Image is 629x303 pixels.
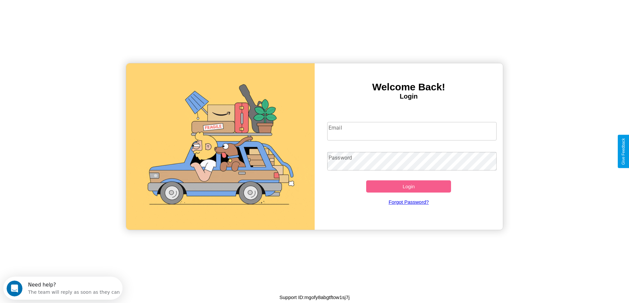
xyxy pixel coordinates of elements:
[7,281,22,296] iframe: Intercom live chat
[279,293,350,302] p: Support ID: mgofy8abgtftow1sj7j
[366,180,451,193] button: Login
[126,63,315,230] img: gif
[621,138,626,165] div: Give Feedback
[324,193,493,211] a: Forgot Password?
[25,6,117,11] div: Need help?
[3,277,122,300] iframe: Intercom live chat discovery launcher
[3,3,123,21] div: Open Intercom Messenger
[315,81,503,93] h3: Welcome Back!
[25,11,117,18] div: The team will reply as soon as they can
[315,93,503,100] h4: Login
